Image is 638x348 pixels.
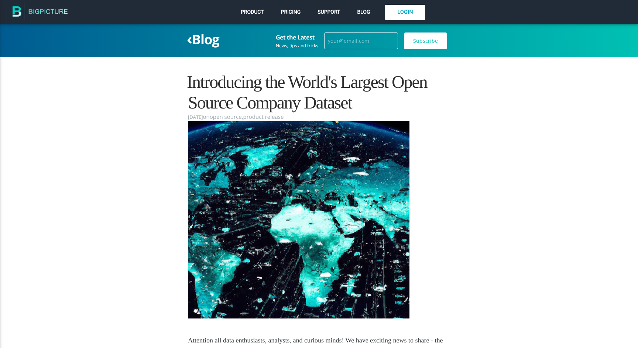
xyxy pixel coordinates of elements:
[13,3,68,22] img: The BigPicture.io Blog
[243,113,284,121] a: product release
[404,32,447,49] input: Subscribe
[276,34,318,41] h3: Get the Latest
[210,113,242,121] a: open source
[188,121,409,318] img: dalle-open-source-companies.min.png
[188,113,450,121] section: on ,
[324,32,398,49] input: your@email.com
[316,7,342,17] a: Support
[276,44,318,48] div: News, tips and tricks
[281,9,301,15] span: Pricing
[188,113,203,121] time: [DATE]
[187,28,192,49] span: ‹
[188,72,450,113] h1: Introducing the World's Largest Open Source Company Dataset
[241,9,264,15] span: Product
[385,5,425,20] a: Login
[187,30,219,48] a: ‹Blog
[239,7,266,17] a: Product
[279,7,303,17] a: Pricing
[355,7,372,17] a: Blog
